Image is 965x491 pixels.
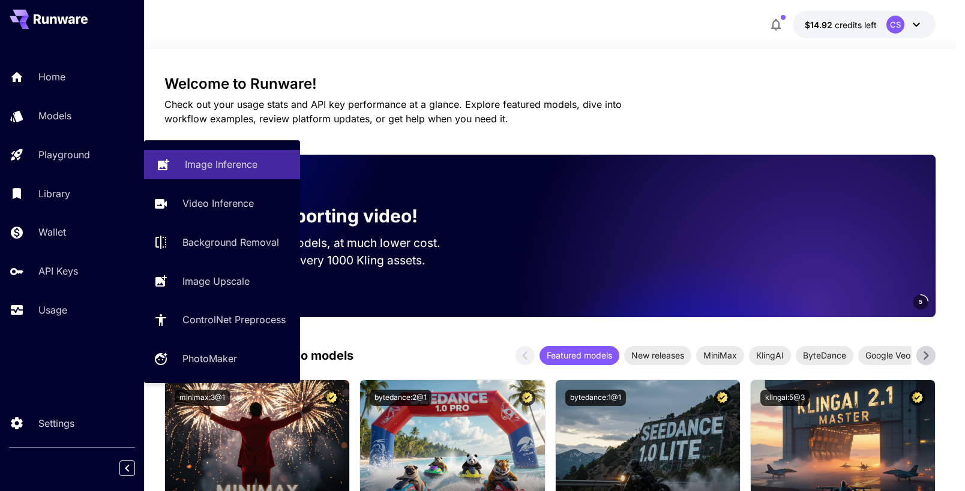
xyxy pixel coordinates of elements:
p: PhotoMaker [182,351,237,366]
span: New releases [624,349,691,362]
button: Certified Model – Vetted for best performance and includes a commercial license. [714,390,730,406]
button: klingai:5@3 [760,390,810,406]
p: Playground [38,147,90,162]
button: $14.91671 [793,11,936,38]
button: Certified Model – Vetted for best performance and includes a commercial license. [323,390,340,406]
div: CS [886,16,904,34]
div: Collapse sidebar [128,457,144,479]
p: Settings [38,416,74,430]
p: Home [38,70,65,84]
p: Wallet [38,225,66,239]
span: ByteDance [796,349,853,362]
button: bytedance:2@1 [370,390,431,406]
p: Image Inference [185,157,257,171]
button: Collapse sidebar [119,460,135,476]
p: Usage [38,303,67,317]
button: Certified Model – Vetted for best performance and includes a commercial license. [519,390,535,406]
p: Now supporting video! [217,203,418,230]
span: Google Veo [858,349,918,362]
a: Image Inference [144,150,300,179]
p: Image Upscale [182,274,250,288]
span: KlingAI [749,349,791,362]
span: Check out your usage stats and API key performance at a glance. Explore featured models, dive int... [164,98,622,125]
button: bytedance:1@1 [565,390,626,406]
span: $14.92 [805,20,835,30]
span: credits left [835,20,877,30]
button: Certified Model – Vetted for best performance and includes a commercial license. [909,390,925,406]
span: Featured models [540,349,619,362]
span: MiniMax [696,349,744,362]
a: Background Removal [144,228,300,257]
a: PhotoMaker [144,344,300,373]
p: Save up to $500 for every 1000 Kling assets. [184,252,463,269]
button: minimax:3@1 [175,390,230,406]
p: ControlNet Preprocess [182,312,286,327]
p: Video Inference [182,196,254,210]
a: Image Upscale [144,266,300,296]
div: $14.91671 [805,19,877,31]
p: Run the best video models, at much lower cost. [184,234,463,252]
a: Video Inference [144,189,300,218]
p: Background Removal [182,235,279,249]
p: API Keys [38,264,78,278]
p: Models [38,109,71,123]
p: Library [38,186,70,201]
a: ControlNet Preprocess [144,305,300,335]
span: 5 [919,297,922,306]
h3: Welcome to Runware! [164,76,936,92]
